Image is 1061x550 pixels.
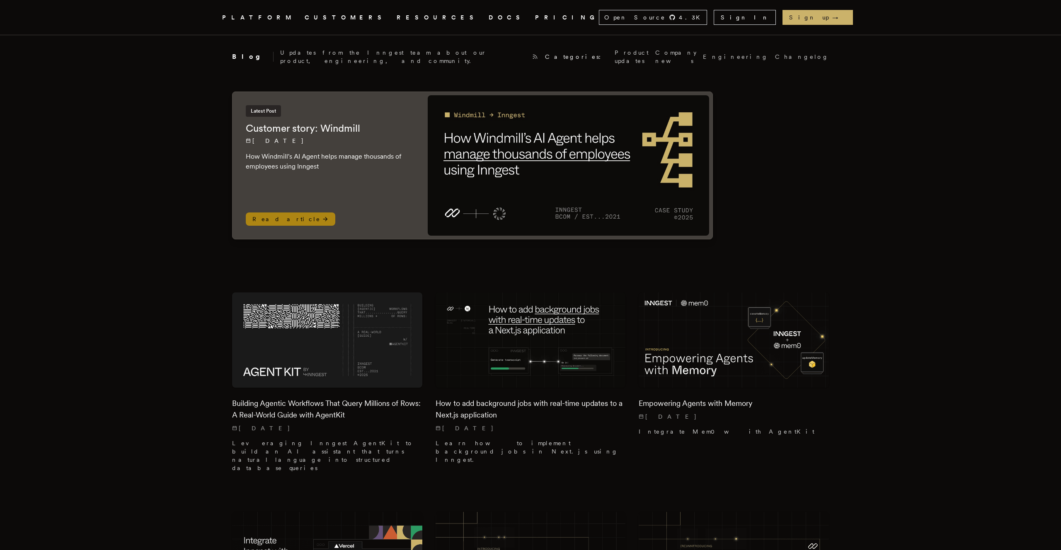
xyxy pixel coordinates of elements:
a: PRICING [535,12,599,23]
h2: Customer story: Windmill [246,122,411,135]
img: Featured image for Customer story: Windmill blog post [428,95,709,236]
a: Featured image for Building Agentic Workflows That Query Millions of Rows: A Real-World Guide wit... [232,292,422,478]
span: Latest Post [246,105,281,117]
span: Categories: [545,53,608,61]
h2: Blog [232,52,274,62]
p: [DATE] [246,137,411,145]
a: CUSTOMERS [305,12,387,23]
span: 4.3 K [679,13,705,22]
a: Product updates [615,48,649,65]
span: → [832,13,846,22]
button: PLATFORM [222,12,295,23]
a: Engineering [703,53,768,61]
h2: How to add background jobs with real-time updates to a Next.js application [436,398,626,421]
p: Leveraging Inngest AgentKit to build an AI assistant that turns natural language into structured ... [232,439,422,472]
span: Read article [246,212,335,226]
img: Featured image for Empowering Agents with Memory blog post [639,292,829,387]
a: DOCS [489,12,525,23]
h2: Building Agentic Workflows That Query Millions of Rows: A Real-World Guide with AgentKit [232,398,422,421]
a: Sign In [714,10,776,25]
p: Learn how to implement background jobs in Next.js using Inngest. [436,439,626,464]
p: How Windmill's AI Agent helps manage thousands of employees using Inngest [246,152,411,171]
h2: Empowering Agents with Memory [639,398,829,409]
p: Integrate Mem0 with AgentKit [639,427,829,436]
button: RESOURCES [397,12,479,23]
p: [DATE] [436,424,626,432]
img: Featured image for How to add background jobs with real-time updates to a Next.js application blo... [436,292,626,387]
a: Changelog [775,53,829,61]
a: Sign up [782,10,853,25]
p: [DATE] [639,412,829,421]
span: Open Source [604,13,666,22]
a: Company news [655,48,696,65]
p: Updates from the Inngest team about our product, engineering, and community. [280,48,525,65]
img: Featured image for Building Agentic Workflows That Query Millions of Rows: A Real-World Guide wit... [232,292,422,387]
a: Featured image for Empowering Agents with Memory blog postEmpowering Agents with Memory[DATE] Int... [639,292,829,442]
p: [DATE] [232,424,422,432]
a: Latest PostCustomer story: Windmill[DATE] How Windmill's AI Agent helps manage thousands of emplo... [232,92,713,239]
a: Featured image for How to add background jobs with real-time updates to a Next.js application blo... [436,292,626,470]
